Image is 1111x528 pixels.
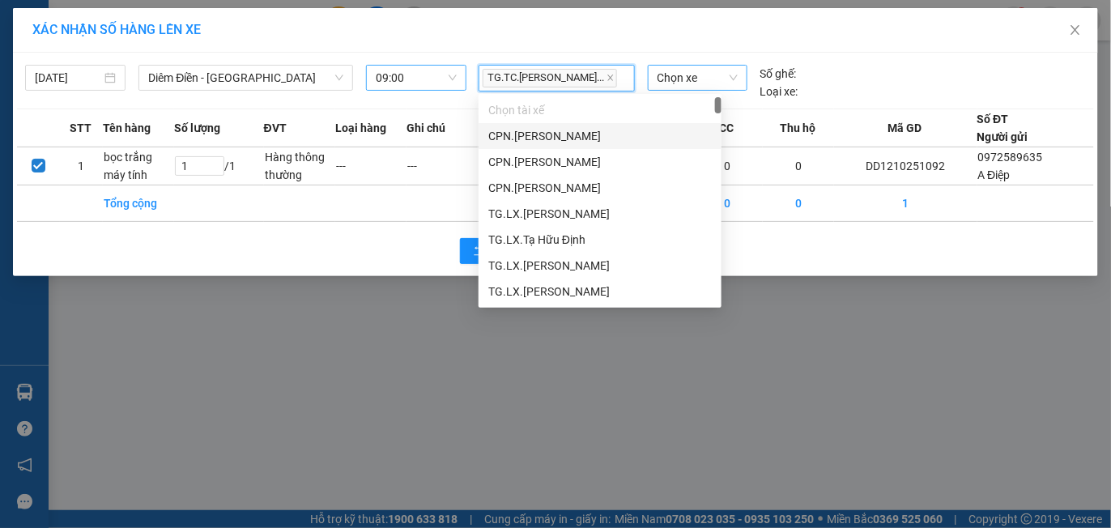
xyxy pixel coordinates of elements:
td: Hàng thông thường [264,147,335,185]
td: 0 [763,185,834,222]
button: rollbackQuay lại [460,238,544,264]
span: CC [720,119,734,137]
td: 1 [60,147,103,185]
div: TG.LX.[PERSON_NAME] [488,205,712,223]
span: Ghi chú [407,119,445,137]
span: A Điệp [978,168,1011,181]
span: Thu hộ [781,119,816,137]
span: STT [70,119,92,137]
button: Close [1053,8,1098,53]
div: TG.LX.Bùi Tiến Huy [479,253,722,279]
div: TG.LX.Trần Văn Nghĩa [479,201,722,227]
div: CPN.[PERSON_NAME] [488,153,712,171]
div: TG.LX.[PERSON_NAME] [488,283,712,300]
span: Loại xe: [760,83,798,100]
span: down [334,73,344,83]
span: Diêm Điền - Thái Bình [148,66,343,90]
div: TG.LX.Tạ Hữu Định [488,231,712,249]
span: rollback [473,245,484,258]
td: Tổng cộng [103,185,174,222]
div: CPN.[PERSON_NAME] [488,179,712,197]
span: close [1069,23,1082,36]
input: 12/10/2025 [35,69,101,87]
td: --- [407,147,478,185]
div: CPN.ĐINH CÔNG HIỆP [479,149,722,175]
td: / 1 [174,147,264,185]
div: TG.LX.Phạm Văn Hiểu [479,279,722,304]
span: ĐVT [264,119,287,137]
td: --- [335,147,407,185]
td: 0 [692,185,763,222]
td: 0 [763,147,834,185]
td: 1 [834,185,977,222]
td: bọc trắng máy tính [103,147,174,185]
div: TG.LX.Tạ Hữu Định [479,227,722,253]
td: DD1210251092 [834,147,977,185]
span: XÁC NHẬN SỐ HÀNG LÊN XE [32,22,201,37]
span: close [607,74,615,82]
div: Chọn tài xế [488,101,712,119]
span: Chọn xe [658,66,738,90]
div: Số ĐT Người gửi [977,110,1028,146]
span: Mã GD [888,119,922,137]
span: 0972589635 [978,151,1043,164]
span: Số lượng [174,119,220,137]
td: 0 [692,147,763,185]
span: TG.TC.[PERSON_NAME]... [483,69,617,87]
span: Số ghế: [760,65,797,83]
span: Tên hàng [103,119,151,137]
div: CPN.PHẠM XUÂN MẠNH [479,175,722,201]
div: TG.LX.[PERSON_NAME] [488,257,712,275]
span: 09:00 [376,66,457,90]
div: CPN.PHẠM ĐỨC HUY [479,123,722,149]
td: 1 [478,185,549,222]
div: Chọn tài xế [479,97,722,123]
div: CPN.[PERSON_NAME] [488,127,712,145]
td: 1 [478,147,549,185]
span: Loại hàng [335,119,386,137]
